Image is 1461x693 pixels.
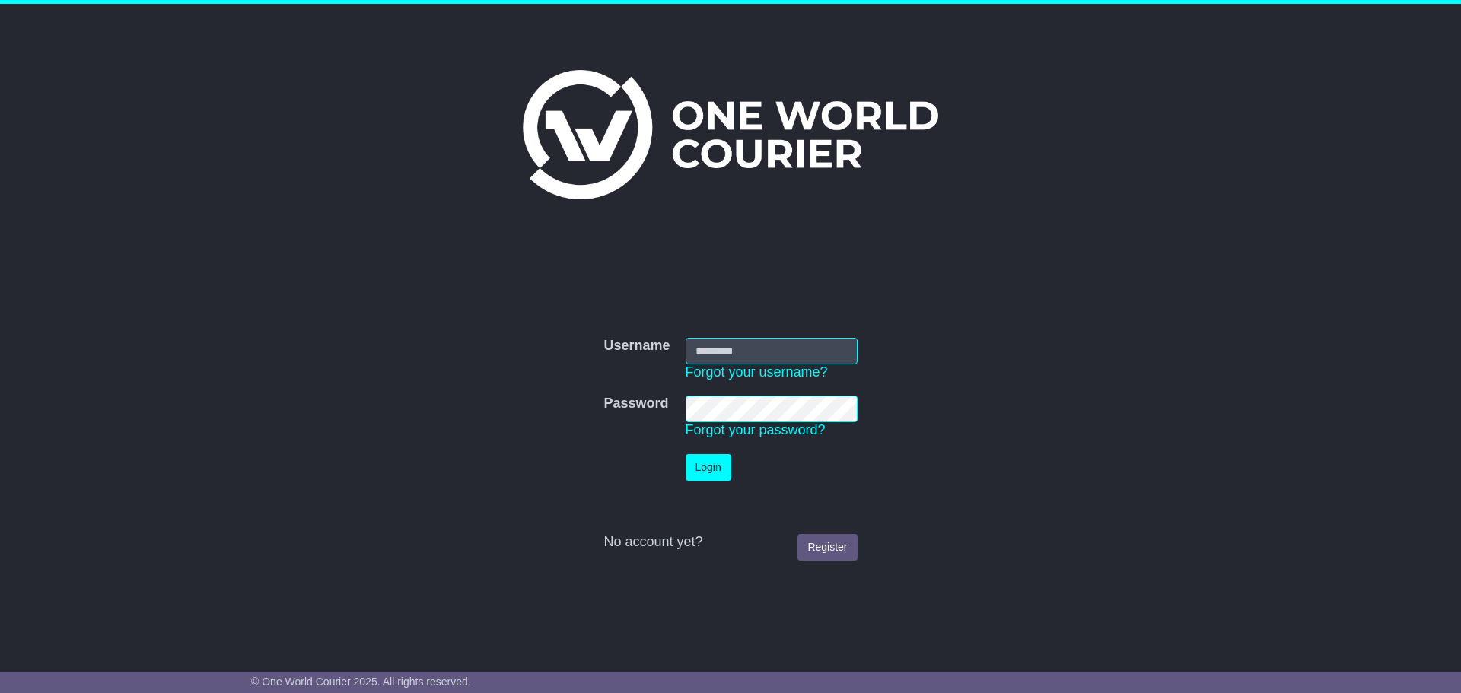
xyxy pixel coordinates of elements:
span: © One World Courier 2025. All rights reserved. [251,676,471,688]
a: Forgot your password? [686,422,826,437]
div: No account yet? [603,534,857,551]
img: One World [523,70,938,199]
label: Password [603,396,668,412]
label: Username [603,338,670,354]
button: Login [686,454,731,481]
a: Register [797,534,857,561]
a: Forgot your username? [686,364,828,380]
